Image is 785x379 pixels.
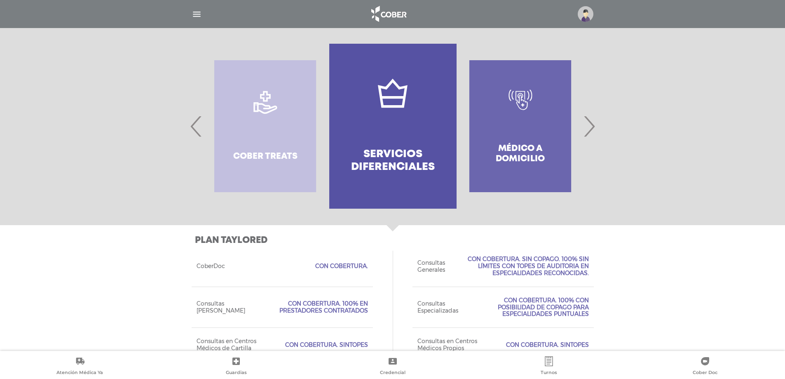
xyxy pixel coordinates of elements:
span: Atención Médica Ya [56,370,103,377]
span: Con Cobertura. [315,263,368,270]
span: Consultas Generales [417,259,445,273]
span: Consultas en Centros Médicos de Cartilla [197,338,265,352]
img: profile-placeholder.svg [578,6,593,22]
a: Atención Médica Ya [2,356,158,377]
img: Cober_menu-lines-white.svg [192,9,202,19]
a: Guardias [158,356,314,377]
span: Con Cobertura. Sin Copago. 100% sin límites con topes de auditoria en especialidades reconocidas. [455,256,589,276]
span: Guardias [226,370,247,377]
span: Credencial [380,370,405,377]
span: Con Cobertura. SinTopes [285,341,368,348]
a: Servicios diferenciales [329,44,457,209]
span: Turnos [541,370,557,377]
a: Credencial [314,356,471,377]
span: Previous [188,104,204,148]
span: Consultas Especializadas [417,300,458,314]
h3: Plan TAYLORED [195,235,594,246]
a: Cober Doc [627,356,783,377]
span: Con Cobertura. 100% con posibilidad de copago para especialidades puntuales [468,297,589,318]
a: Turnos [471,356,627,377]
img: logo_cober_home-white.png [367,4,410,24]
span: Next [581,104,597,148]
span: CoberDoc [197,263,225,270]
span: Con Cobertura. SinTopes [506,341,589,348]
span: Cober Doc [693,370,717,377]
span: Consultas en Centros Médicos Propios [417,338,486,352]
span: Consultas [PERSON_NAME] [197,300,247,314]
span: Con Cobertura. 100% en prestadores contratados [257,300,368,314]
h4: Servicios diferenciales [344,148,442,174]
